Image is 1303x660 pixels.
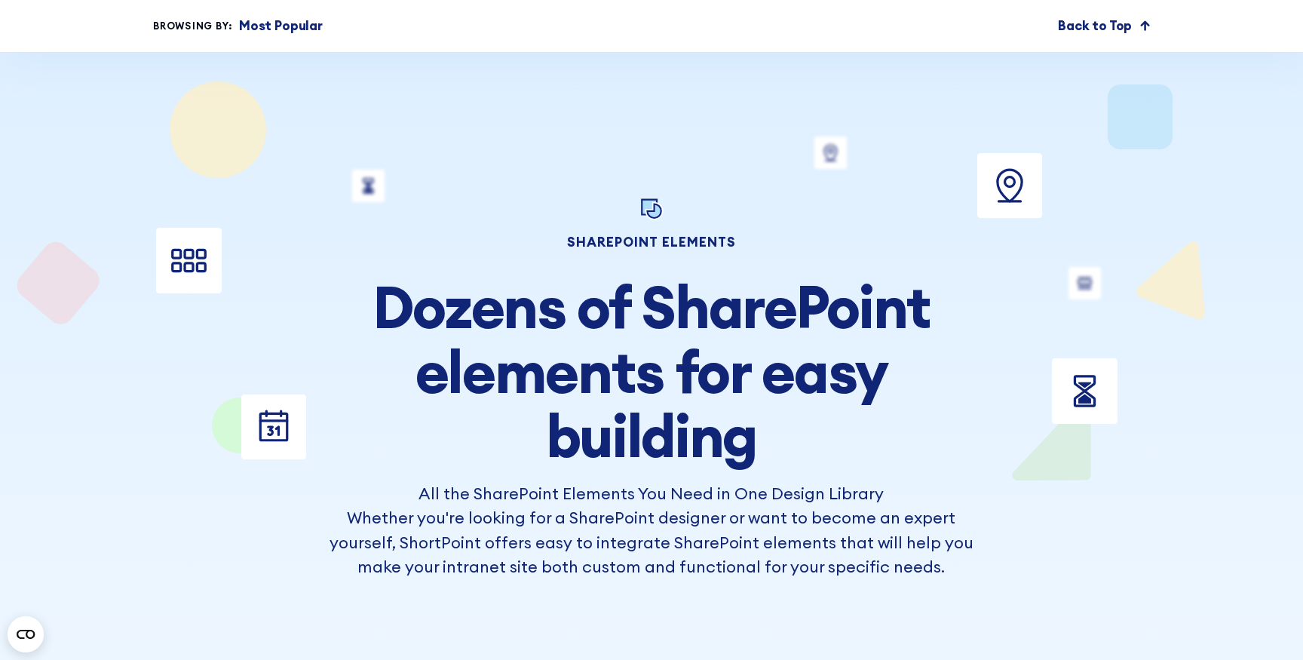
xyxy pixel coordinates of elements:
[329,275,973,468] h2: Dozens of SharePoint elements for easy building
[153,19,232,33] div: Browsing by:
[329,237,973,248] h1: SHAREPOINT ELEMENTS
[8,616,44,652] button: Open CMP widget
[1058,17,1132,36] p: Back to Top
[239,17,323,36] p: Most Popular
[329,481,973,505] h3: All the SharePoint Elements You Need in One Design Library
[329,505,973,579] p: Whether you're looking for a SharePoint designer or want to become an expert yourself, ShortPoint...
[1032,485,1303,660] iframe: Chat Widget
[1058,17,1150,36] a: Back to Top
